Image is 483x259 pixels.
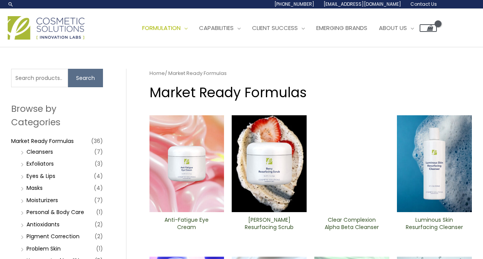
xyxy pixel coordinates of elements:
[96,243,103,254] span: (1)
[94,171,103,181] span: (4)
[149,83,472,102] h1: Market Ready Formulas
[314,115,389,212] img: Clear Complexion Alpha Beta ​Cleanser
[142,24,181,32] span: Formulation
[27,245,61,252] a: Problem Skin
[252,24,298,32] span: Client Success
[238,216,300,234] a: [PERSON_NAME] Resurfacing Scrub
[27,221,60,228] a: Antioxidants
[324,1,401,7] span: [EMAIL_ADDRESS][DOMAIN_NAME]
[321,216,383,231] h2: Clear Complexion Alpha Beta ​Cleanser
[193,17,246,40] a: Capabilities
[27,184,43,192] a: Masks
[420,24,437,32] a: View Shopping Cart, empty
[27,208,84,216] a: Personal & Body Care
[11,102,103,128] h2: Browse by Categories
[373,17,420,40] a: About Us
[316,24,367,32] span: Emerging Brands
[149,70,165,77] a: Home
[199,24,234,32] span: Capabilities
[379,24,407,32] span: About Us
[94,183,103,193] span: (4)
[136,17,193,40] a: Formulation
[8,16,85,40] img: Cosmetic Solutions Logo
[27,196,58,204] a: Moisturizers
[156,216,217,234] a: Anti-Fatigue Eye Cream
[156,216,217,231] h2: Anti-Fatigue Eye Cream
[27,160,54,168] a: Exfoliators
[94,146,103,157] span: (7)
[403,216,465,234] a: Luminous Skin Resurfacing ​Cleanser
[403,216,465,231] h2: Luminous Skin Resurfacing ​Cleanser
[274,1,314,7] span: [PHONE_NUMBER]
[11,69,68,87] input: Search products…
[321,216,383,234] a: Clear Complexion Alpha Beta ​Cleanser
[96,207,103,217] span: (1)
[238,216,300,231] h2: [PERSON_NAME] Resurfacing Scrub
[27,172,55,180] a: Eyes & Lips
[68,69,103,87] button: Search
[149,69,472,78] nav: Breadcrumb
[246,17,310,40] a: Client Success
[149,115,224,212] img: Anti Fatigue Eye Cream
[27,148,53,156] a: Cleansers
[410,1,437,7] span: Contact Us
[95,219,103,230] span: (2)
[95,231,103,242] span: (2)
[310,17,373,40] a: Emerging Brands
[8,1,14,7] a: Search icon link
[131,17,437,40] nav: Site Navigation
[27,232,80,240] a: PIgment Correction
[91,136,103,146] span: (36)
[94,195,103,206] span: (7)
[11,137,74,145] a: Market Ready Formulas
[232,115,307,212] img: Berry Resurfacing Scrub
[95,158,103,169] span: (3)
[397,115,472,212] img: Luminous Skin Resurfacing ​Cleanser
